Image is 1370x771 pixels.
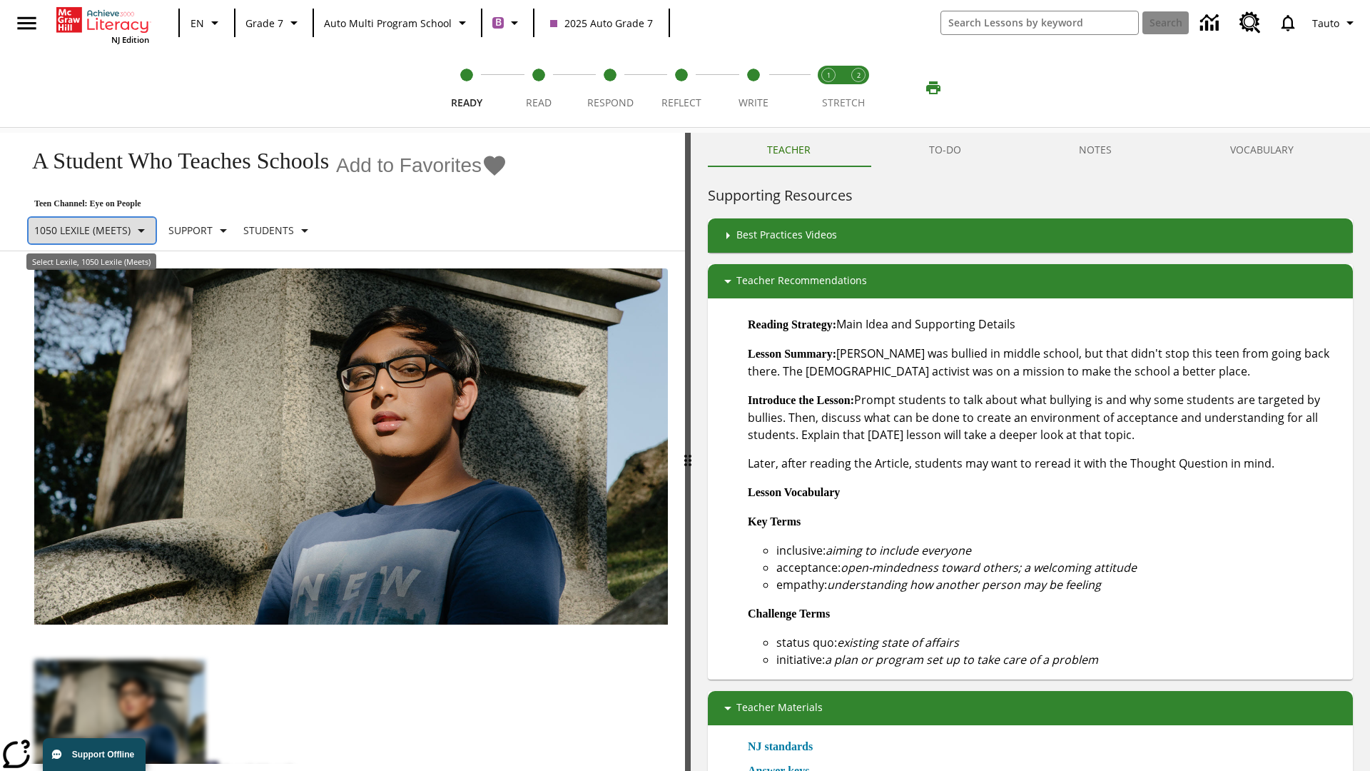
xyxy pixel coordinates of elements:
[318,10,477,36] button: School: Auto Multi program School, Select your school
[17,198,507,209] p: Teen Channel: Eye on People
[808,49,849,127] button: Stretch Read step 1 of 2
[526,96,552,109] span: Read
[736,227,837,244] p: Best Practices Videos
[748,394,854,406] strong: Introduce the Lesson:
[708,218,1353,253] div: Best Practices Videos
[827,71,831,80] text: 1
[1306,10,1364,36] button: Profile/Settings
[776,542,1341,559] li: inclusive:
[497,49,579,127] button: Read step 2 of 5
[825,652,1098,667] em: a plan or program set up to take care of a problem
[184,10,230,36] button: Language: EN, Select a language
[691,133,1370,771] div: activity
[425,49,508,127] button: Ready step 1 of 5
[336,154,482,177] span: Add to Favorites
[191,16,204,31] span: EN
[826,543,971,558] em: aiming to include everyone
[243,223,294,238] p: Students
[748,515,801,528] strong: Key Terms
[827,577,1101,593] em: understanding how another person may be feeling
[736,700,823,717] p: Teacher Materials
[1020,133,1172,167] button: NOTES
[1231,4,1269,42] a: Resource Center, Will open in new tab
[1192,4,1231,43] a: Data Center
[487,10,529,36] button: Boost Class color is purple. Change class color
[748,608,830,620] strong: Challenge Terms
[708,133,870,167] button: Teacher
[569,49,651,127] button: Respond step 3 of 5
[111,34,149,45] span: NJ Edition
[495,14,502,31] span: B
[1269,4,1306,41] a: Notifications
[870,133,1020,167] button: TO-DO
[550,16,653,31] span: 2025 Auto Grade 7
[72,750,134,760] span: Support Offline
[910,75,956,101] button: Print
[748,318,836,331] strong: Reading Strategy:
[661,96,701,109] span: Reflect
[941,11,1138,34] input: search field
[163,218,238,243] button: Scaffolds, Support
[776,576,1341,593] li: empathy:
[712,49,795,127] button: Write step 5 of 5
[776,651,1341,668] li: initiative:
[1312,16,1339,31] span: Tauto
[776,634,1341,651] li: status quo:
[736,273,867,290] p: Teacher Recommendations
[748,455,1341,472] p: Later, after reading the Article, students may want to reread it with the Thought Question in mind.
[776,559,1341,576] li: acceptance:
[240,10,308,36] button: Grade: Grade 7, Select a grade
[748,738,821,755] a: NJ standards
[708,691,1353,725] div: Teacher Materials
[748,345,1341,380] p: [PERSON_NAME] was bullied in middle school, but that didn't stop this teen from going back there....
[748,391,1341,443] p: Prompt students to talk about what bullying is and why some students are targeted by bullies. The...
[837,635,959,650] em: existing state of affairs
[857,71,861,80] text: 2
[17,148,329,174] h1: A Student Who Teaches Schools
[43,738,146,771] button: Support Offline
[34,268,668,625] img: A teenager is outside sitting near a large headstone in a cemetery.
[587,96,634,109] span: Respond
[838,49,879,127] button: Stretch Respond step 2 of 2
[640,49,723,127] button: Reflect step 4 of 5
[238,218,319,243] button: Select Student
[6,2,48,44] button: Open side menu
[739,96,768,109] span: Write
[168,223,213,238] p: Support
[245,16,283,31] span: Grade 7
[708,184,1353,207] h6: Supporting Resources
[708,264,1353,298] div: Teacher Recommendations
[748,486,840,498] strong: Lesson Vocabulary
[748,348,836,360] strong: Lesson Summary:
[1171,133,1353,167] button: VOCABULARY
[336,153,507,178] button: Add to Favorites - A Student Who Teaches Schools
[56,4,149,45] div: Home
[26,253,156,270] div: Select Lexile, 1050 Lexile (Meets)
[29,218,156,243] button: Select Lexile, 1050 Lexile (Meets)
[451,96,482,109] span: Ready
[708,133,1353,167] div: Instructional Panel Tabs
[841,560,1137,575] em: open-mindedness toward others; a welcoming attitude
[748,316,1341,333] p: Main Idea and Supporting Details
[822,96,865,109] span: STRETCH
[34,223,131,238] p: 1050 Lexile (Meets)
[324,16,452,31] span: Auto Multi program School
[685,133,691,771] div: Press Enter or Spacebar and then press right and left arrow keys to move the slider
